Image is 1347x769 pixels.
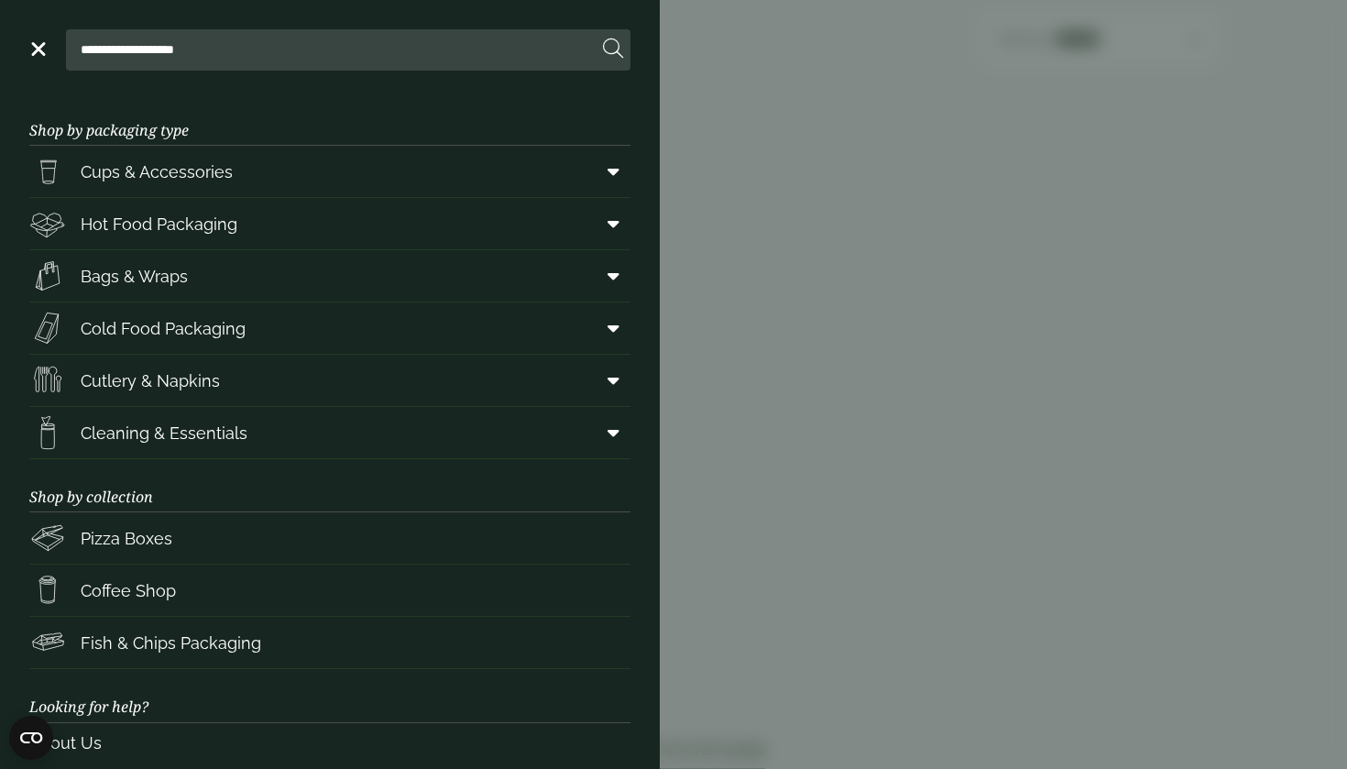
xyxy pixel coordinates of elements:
[29,362,66,399] img: Cutlery.svg
[29,153,66,190] img: PintNhalf_cup.svg
[81,316,246,341] span: Cold Food Packaging
[29,310,66,346] img: Sandwich_box.svg
[81,421,247,445] span: Cleaning & Essentials
[29,520,66,556] img: Pizza_boxes.svg
[29,624,66,661] img: FishNchip_box.svg
[81,368,220,393] span: Cutlery & Napkins
[29,459,630,512] h3: Shop by collection
[81,264,188,289] span: Bags & Wraps
[29,565,630,616] a: Coffee Shop
[9,716,53,760] button: Open CMP widget
[29,250,630,302] a: Bags & Wraps
[29,617,630,668] a: Fish & Chips Packaging
[29,572,66,609] img: HotDrink_paperCup.svg
[29,205,66,242] img: Deli_box.svg
[29,414,66,451] img: open-wipe.svg
[29,512,630,564] a: Pizza Boxes
[29,669,630,722] h3: Looking for help?
[29,93,630,146] h3: Shop by packaging type
[29,723,630,763] a: About Us
[81,631,261,655] span: Fish & Chips Packaging
[29,146,630,197] a: Cups & Accessories
[29,258,66,294] img: Paper_carriers.svg
[81,526,172,551] span: Pizza Boxes
[81,159,233,184] span: Cups & Accessories
[29,355,630,406] a: Cutlery & Napkins
[29,302,630,354] a: Cold Food Packaging
[81,578,176,603] span: Coffee Shop
[29,198,630,249] a: Hot Food Packaging
[29,407,630,458] a: Cleaning & Essentials
[81,212,237,236] span: Hot Food Packaging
